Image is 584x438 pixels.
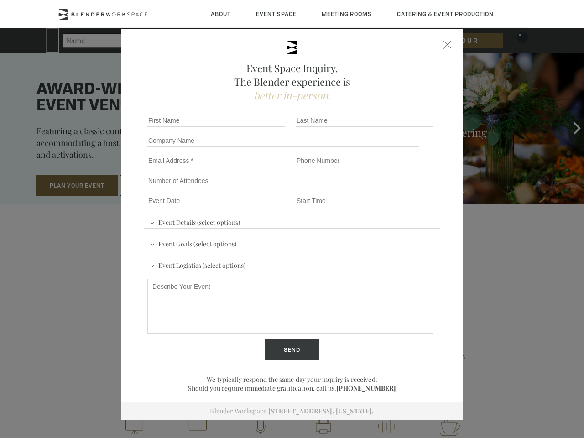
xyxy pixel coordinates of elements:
div: Blender Workspace. [121,402,463,420]
input: Event Date [147,194,285,207]
span: Event Details (select options) [147,214,242,228]
input: Start Time [296,194,433,207]
input: Company Name [147,134,419,147]
span: better in-person. [254,89,331,102]
input: Last Name [296,114,433,127]
h2: Event Space Inquiry. The Blender experience is [144,61,440,102]
a: [STREET_ADDRESS]. [US_STATE]. [268,407,374,415]
input: Email Address * [147,154,285,167]
p: Should you require immediate gratification, call us. [144,384,440,392]
input: First Name [147,114,285,127]
span: Event Goals (select options) [147,236,239,250]
span: Event Logistics (select options) [147,257,248,271]
p: We typically respond the same day your inquiry is received. [144,375,440,384]
a: [PHONE_NUMBER] [336,384,396,392]
input: Send [265,339,319,360]
input: Phone Number [296,154,433,167]
input: Number of Attendees [147,174,285,187]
